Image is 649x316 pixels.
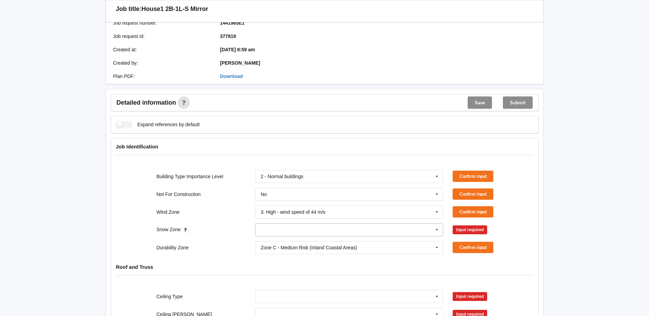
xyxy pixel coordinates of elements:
[142,5,208,13] h3: House1 2B-1L-S Mirror
[108,73,216,80] div: Plan PDF :
[108,46,216,53] div: Created at :
[453,225,487,234] div: Input required
[220,74,243,79] a: Download
[453,292,487,301] div: Input required
[261,192,267,197] div: No
[108,60,216,66] div: Created by :
[261,174,303,179] div: 2 - Normal buildings
[220,47,255,52] b: [DATE] 8:59 am
[156,245,189,250] label: Durability Zone
[156,227,182,232] label: Snow Zone
[116,121,200,128] label: Expand references by default
[261,245,357,250] div: Zone C - Medium Risk (Inland Coastal Areas)
[117,100,176,106] span: Detailed information
[108,19,216,26] div: Job request number :
[108,33,216,40] div: Job request id :
[453,171,493,182] button: Confirm input
[156,192,200,197] label: Not For Construction
[220,60,260,66] b: [PERSON_NAME]
[156,294,183,299] label: Ceiling Type
[116,5,142,13] h3: Job title:
[261,210,325,214] div: 3. High - wind speed of 44 m/s
[156,209,180,215] label: Wind Zone
[453,242,493,253] button: Confirm input
[156,174,223,179] label: Building Type Importance Level
[453,206,493,218] button: Confirm input
[220,34,236,39] b: 377819
[116,264,533,270] h4: Roof and Truss
[116,143,533,150] h4: Job Identification
[453,188,493,200] button: Confirm input
[220,20,245,26] b: 1441965E1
